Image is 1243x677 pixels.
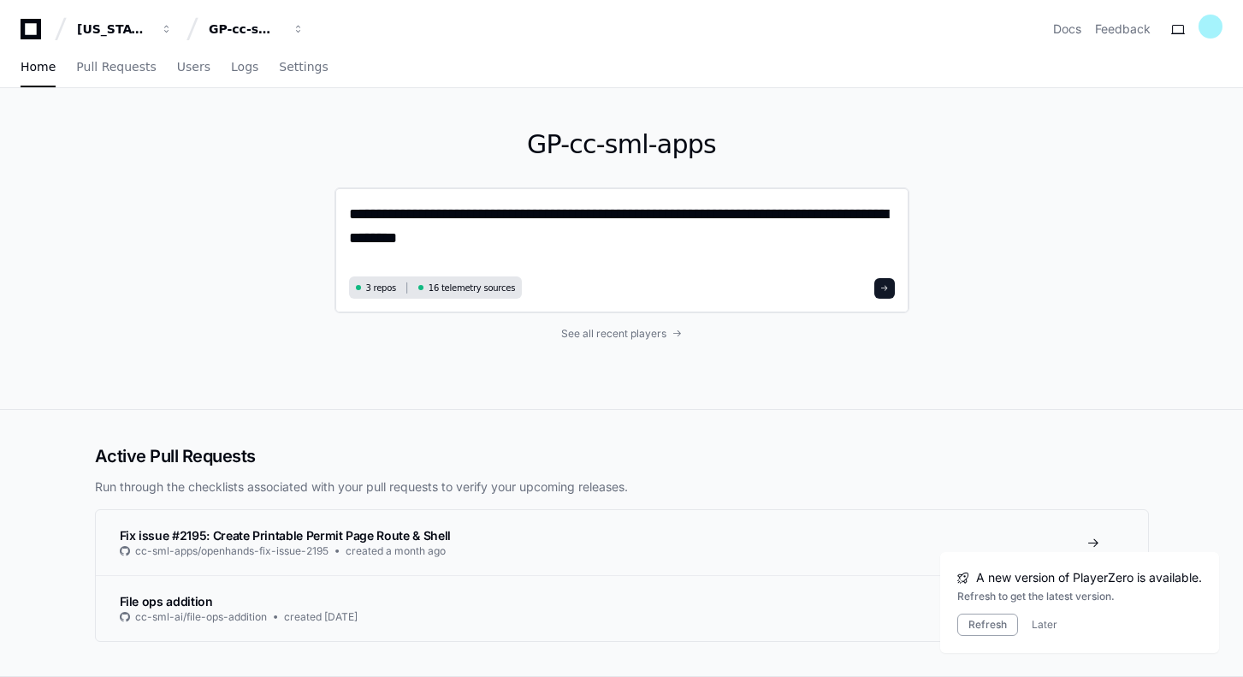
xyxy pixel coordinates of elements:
h2: Active Pull Requests [95,444,1149,468]
button: Refresh [957,614,1018,636]
span: cc-sml-ai/file-ops-addition [135,610,267,624]
span: 3 repos [366,282,397,294]
a: Home [21,48,56,87]
a: Users [177,48,210,87]
span: See all recent players [561,327,666,341]
span: Users [177,62,210,72]
button: Later [1032,618,1057,632]
a: Logs [231,48,258,87]
span: Pull Requests [76,62,156,72]
a: See all recent players [334,327,909,341]
span: File ops addition [120,594,213,609]
span: created [DATE] [284,610,358,624]
span: created a month ago [346,544,446,558]
span: A new version of PlayerZero is available. [976,569,1202,586]
span: cc-sml-apps/openhands-fix-issue-2195 [135,544,329,558]
button: [US_STATE] Pacific [70,14,180,45]
button: Feedback [1095,21,1151,38]
h1: GP-cc-sml-apps [334,129,909,160]
a: Fix issue #2195: Create Printable Permit Page Route & Shellcc-sml-apps/openhands-fix-issue-2195cr... [96,510,1148,575]
div: [US_STATE] Pacific [77,21,151,38]
span: Fix issue #2195: Create Printable Permit Page Route & Shell [120,528,451,543]
div: Refresh to get the latest version. [957,590,1202,603]
div: GP-cc-sml-apps [209,21,282,38]
a: Settings [279,48,328,87]
button: GP-cc-sml-apps [202,14,311,45]
a: File ops additioncc-sml-ai/file-ops-additioncreated [DATE] [96,575,1148,641]
span: Settings [279,62,328,72]
span: Logs [231,62,258,72]
a: Docs [1053,21,1081,38]
a: Pull Requests [76,48,156,87]
span: 16 telemetry sources [429,282,515,294]
span: Home [21,62,56,72]
p: Run through the checklists associated with your pull requests to verify your upcoming releases. [95,478,1149,496]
